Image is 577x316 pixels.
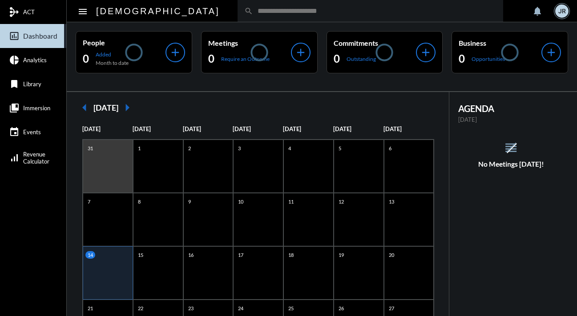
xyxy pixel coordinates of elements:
p: 18 [286,251,296,259]
p: 12 [336,198,346,205]
span: Immersion [23,104,50,112]
p: 16 [186,251,196,259]
p: 13 [387,198,396,205]
p: [DATE] [233,125,283,132]
p: 14 [85,251,95,259]
p: 10 [236,198,246,205]
p: 21 [85,304,95,312]
h2: [DEMOGRAPHIC_DATA] [96,4,220,18]
p: 6 [387,144,394,152]
h5: No Meetings [DATE]! [449,160,573,168]
p: [DATE] [133,125,183,132]
mat-icon: notifications [532,6,543,16]
p: 8 [136,198,143,205]
span: Events [23,128,41,136]
span: Library [23,80,41,88]
mat-icon: arrow_right [118,99,136,116]
mat-icon: event [9,127,20,137]
p: 19 [336,251,346,259]
button: Toggle sidenav [74,2,92,20]
p: [DATE] [333,125,383,132]
mat-icon: pie_chart [9,55,20,65]
p: 9 [186,198,193,205]
p: [DATE] [283,125,333,132]
p: 26 [336,304,346,312]
p: 2 [186,144,193,152]
mat-icon: reorder [504,140,518,155]
p: [DATE] [82,125,133,132]
mat-icon: signal_cellular_alt [9,152,20,163]
span: Revenue Calculator [23,151,49,165]
p: 17 [236,251,246,259]
p: 23 [186,304,196,312]
p: 24 [236,304,246,312]
p: 31 [85,144,95,152]
p: 22 [136,304,145,312]
p: 15 [136,251,145,259]
p: 4 [286,144,293,152]
p: 25 [286,304,296,312]
div: JR [555,4,569,18]
mat-icon: collections_bookmark [9,103,20,113]
mat-icon: mediation [9,7,20,17]
mat-icon: insert_chart_outlined [9,31,20,41]
p: [DATE] [183,125,233,132]
h2: AGENDA [458,103,564,114]
mat-icon: arrow_left [76,99,93,116]
p: 1 [136,144,143,152]
p: 5 [336,144,343,152]
span: Dashboard [23,32,57,40]
mat-icon: bookmark [9,79,20,89]
p: 7 [85,198,93,205]
p: 20 [387,251,396,259]
h2: [DATE] [93,103,118,112]
span: ACT [23,8,35,16]
mat-icon: Side nav toggle icon [77,6,88,17]
p: [DATE] [458,116,564,123]
mat-icon: search [244,7,253,16]
p: 11 [286,198,296,205]
p: 3 [236,144,243,152]
p: 27 [387,304,396,312]
span: Analytics [23,56,47,64]
p: [DATE] [383,125,434,132]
